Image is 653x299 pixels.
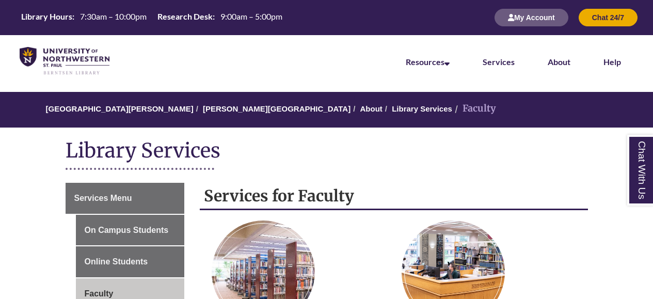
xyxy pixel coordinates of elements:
[220,11,282,21] span: 9:00am – 5:00pm
[74,194,132,202] span: Services Menu
[360,104,382,113] a: About
[46,104,194,113] a: [GEOGRAPHIC_DATA][PERSON_NAME]
[17,11,286,25] a: Hours Today
[495,13,568,22] a: My Account
[548,57,570,67] a: About
[483,57,515,67] a: Services
[76,215,185,246] a: On Campus Students
[579,9,638,26] button: Chat 24/7
[17,11,76,22] th: Library Hours:
[17,11,286,24] table: Hours Today
[66,138,588,165] h1: Library Services
[20,47,109,75] img: UNWSP Library Logo
[200,183,588,210] h2: Services for Faculty
[579,13,638,22] a: Chat 24/7
[452,101,496,116] li: Faculty
[76,246,185,277] a: Online Students
[603,57,621,67] a: Help
[392,104,452,113] a: Library Services
[203,104,351,113] a: [PERSON_NAME][GEOGRAPHIC_DATA]
[80,11,147,21] span: 7:30am – 10:00pm
[153,11,216,22] th: Research Desk:
[406,57,450,67] a: Resources
[495,9,568,26] button: My Account
[66,183,185,214] a: Services Menu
